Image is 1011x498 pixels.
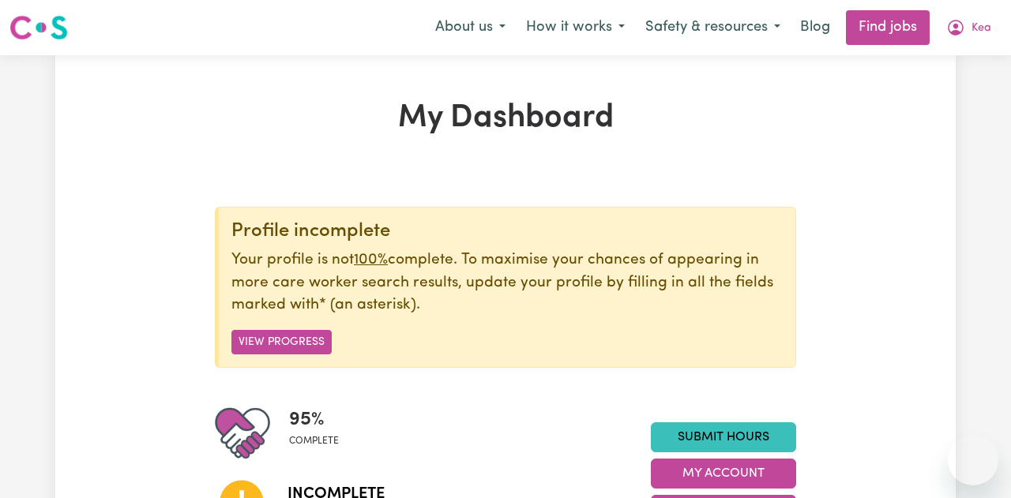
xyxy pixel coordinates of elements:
[215,99,796,137] h1: My Dashboard
[425,11,516,44] button: About us
[651,422,796,452] a: Submit Hours
[846,10,930,45] a: Find jobs
[289,406,351,461] div: Profile completeness: 95%
[319,298,416,313] span: an asterisk
[231,249,783,317] p: Your profile is not complete. To maximise your chances of appearing in more care worker search re...
[9,9,68,46] a: Careseekers logo
[651,459,796,489] button: My Account
[635,11,791,44] button: Safety & resources
[791,10,840,45] a: Blog
[972,20,991,37] span: Kea
[9,13,68,42] img: Careseekers logo
[289,406,339,434] span: 95 %
[936,11,1002,44] button: My Account
[231,220,783,243] div: Profile incomplete
[289,434,339,448] span: complete
[516,11,635,44] button: How it works
[354,253,388,268] u: 100%
[231,330,332,354] button: View Progress
[948,435,998,485] iframe: Button to launch messaging window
